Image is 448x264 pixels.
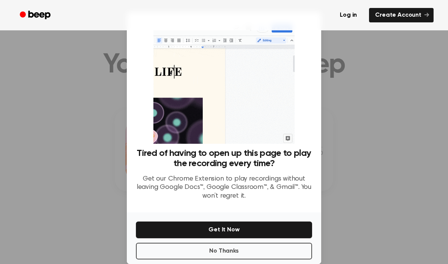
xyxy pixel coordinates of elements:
[369,8,434,22] a: Create Account
[14,8,57,23] a: Beep
[136,243,312,259] button: No Thanks
[136,148,312,169] h3: Tired of having to open up this page to play the recording every time?
[136,175,312,201] p: Get our Chrome Extension to play recordings without leaving Google Docs™, Google Classroom™, & Gm...
[153,21,294,144] img: Beep extension in action
[136,222,312,238] button: Get It Now
[332,6,364,24] a: Log in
